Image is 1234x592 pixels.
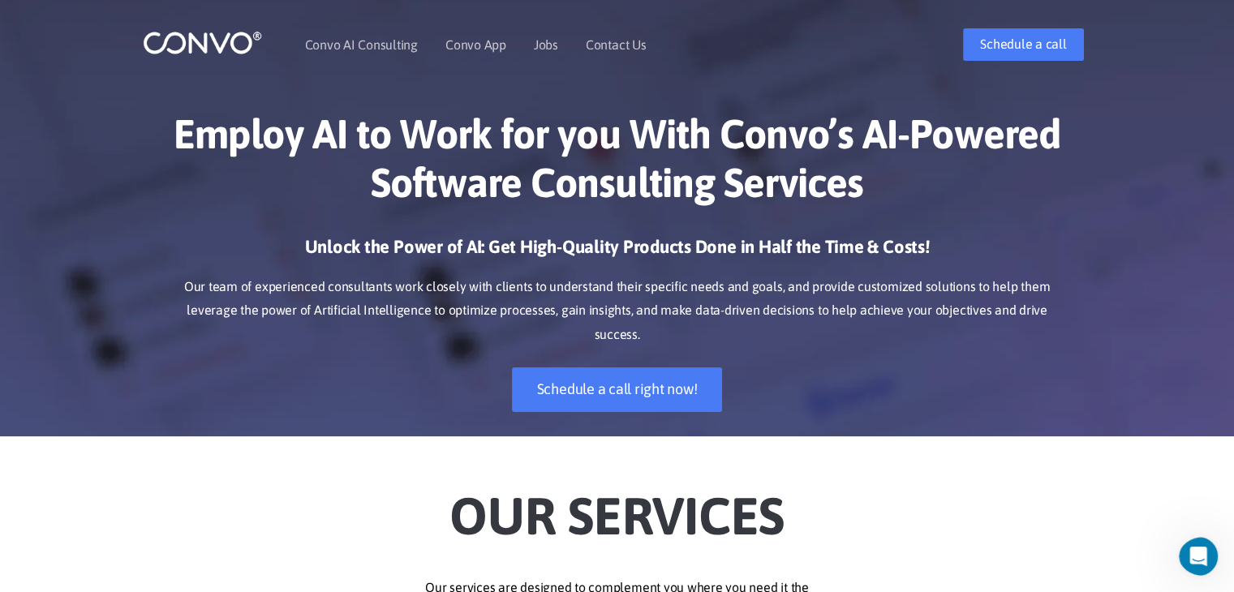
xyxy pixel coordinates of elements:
[512,367,723,412] a: Schedule a call right now!
[167,275,1068,348] p: Our team of experienced consultants work closely with clients to understand their specific needs ...
[305,38,418,51] a: Convo AI Consulting
[534,38,558,51] a: Jobs
[963,28,1083,61] a: Schedule a call
[586,38,647,51] a: Contact Us
[167,461,1068,551] h2: Our Services
[445,38,506,51] a: Convo App
[167,235,1068,271] h3: Unlock the Power of AI: Get High-Quality Products Done in Half the Time & Costs!
[167,109,1068,219] h1: Employ AI to Work for you With Convo’s AI-Powered Software Consulting Services
[143,30,262,55] img: logo_1.png
[1179,537,1229,576] iframe: Intercom live chat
